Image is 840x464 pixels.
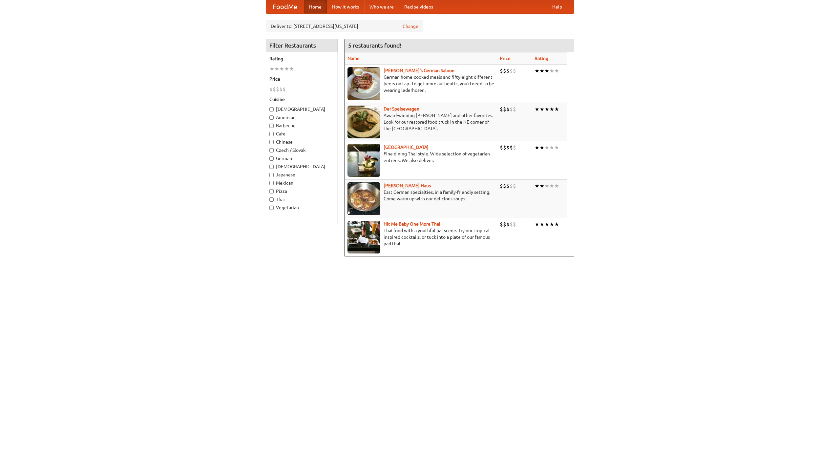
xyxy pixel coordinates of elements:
label: German [269,155,334,162]
input: Vegetarian [269,206,274,210]
h5: Rating [269,55,334,62]
label: [DEMOGRAPHIC_DATA] [269,106,334,112]
li: ★ [269,65,274,72]
li: $ [510,221,513,228]
input: Chinese [269,140,274,144]
img: speisewagen.jpg [347,106,380,138]
p: Fine dining Thai-style. Wide selection of vegetarian entrées. We also deliver. [347,151,494,164]
li: $ [273,86,276,93]
li: ★ [539,144,544,151]
li: $ [510,182,513,190]
a: FoodMe [266,0,304,13]
input: Barbecue [269,124,274,128]
input: [DEMOGRAPHIC_DATA] [269,165,274,169]
img: babythai.jpg [347,221,380,253]
li: ★ [544,182,549,190]
li: ★ [554,106,559,113]
li: $ [506,106,510,113]
li: ★ [539,106,544,113]
input: American [269,115,274,120]
li: ★ [535,106,539,113]
input: Pizza [269,189,274,193]
li: ★ [554,67,559,74]
label: Mexican [269,180,334,186]
img: esthers.jpg [347,67,380,100]
li: $ [503,221,506,228]
li: ★ [549,67,554,74]
a: Name [347,56,360,61]
li: $ [506,182,510,190]
label: American [269,114,334,121]
a: [GEOGRAPHIC_DATA] [384,145,429,150]
label: Japanese [269,171,334,178]
label: Cafe [269,131,334,137]
li: ★ [539,67,544,74]
li: $ [513,67,516,74]
a: Home [304,0,327,13]
li: $ [279,86,283,93]
a: Help [547,0,567,13]
li: $ [513,106,516,113]
li: ★ [544,67,549,74]
li: $ [276,86,279,93]
li: ★ [549,144,554,151]
li: $ [506,144,510,151]
a: Hit Me Baby One More Thai [384,221,440,227]
b: [PERSON_NAME] Haus [384,183,431,188]
label: Barbecue [269,122,334,129]
label: [DEMOGRAPHIC_DATA] [269,163,334,170]
a: Rating [535,56,548,61]
li: $ [500,221,503,228]
a: Change [403,23,418,30]
label: Thai [269,196,334,203]
li: ★ [544,144,549,151]
a: [PERSON_NAME]'s German Saloon [384,68,454,73]
li: ★ [284,65,289,72]
img: satay.jpg [347,144,380,177]
a: Who we are [364,0,399,13]
label: Pizza [269,188,334,194]
li: $ [506,221,510,228]
p: East German specialties, in a family-friendly setting. Come warm up with our delicious soups. [347,189,494,202]
li: ★ [544,106,549,113]
img: kohlhaus.jpg [347,182,380,215]
input: Thai [269,197,274,202]
li: ★ [535,67,539,74]
li: ★ [539,182,544,190]
div: Deliver to: [STREET_ADDRESS][US_STATE] [266,20,423,32]
li: $ [513,221,516,228]
li: $ [503,67,506,74]
h5: Price [269,76,334,82]
li: ★ [549,106,554,113]
a: Recipe videos [399,0,438,13]
li: $ [500,144,503,151]
li: $ [500,67,503,74]
input: Czech / Slovak [269,148,274,152]
h4: Filter Restaurants [266,39,338,52]
li: $ [503,182,506,190]
p: Award-winning [PERSON_NAME] and other favorites. Look for our restored food truck in the NE corne... [347,112,494,132]
li: $ [510,144,513,151]
ng-pluralize: 5 restaurants found! [348,42,401,49]
h5: Cuisine [269,96,334,103]
li: ★ [549,221,554,228]
input: Japanese [269,173,274,177]
li: $ [503,106,506,113]
li: ★ [539,221,544,228]
li: ★ [554,221,559,228]
input: German [269,156,274,161]
li: ★ [554,182,559,190]
a: Price [500,56,511,61]
p: German home-cooked meals and fifty-eight different beers on tap. To get more authentic, you'd nee... [347,74,494,93]
a: How it works [327,0,364,13]
li: $ [283,86,286,93]
li: ★ [535,221,539,228]
li: ★ [544,221,549,228]
input: Cafe [269,132,274,136]
li: $ [513,144,516,151]
li: ★ [289,65,294,72]
li: ★ [535,144,539,151]
p: Thai food with a youthful bar scene. Try our tropical inspired cocktails, or tuck into a plate of... [347,227,494,247]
